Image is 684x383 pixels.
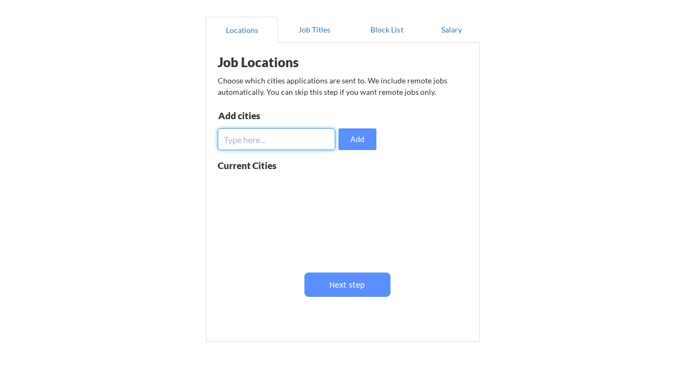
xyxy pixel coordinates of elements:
[218,128,335,150] input: Type here...
[218,75,467,98] div: Choose which cities applications are sent to. We include remote jobs automatically. You can skip ...
[423,17,480,43] button: Salary
[218,111,330,120] div: Add cities
[338,128,376,150] button: Add
[218,56,354,69] div: Job Locations
[350,17,423,43] button: Block List
[218,161,300,170] div: Current Cities
[206,17,278,43] button: Locations
[304,272,390,297] button: Next step
[278,17,350,43] button: Job Titles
